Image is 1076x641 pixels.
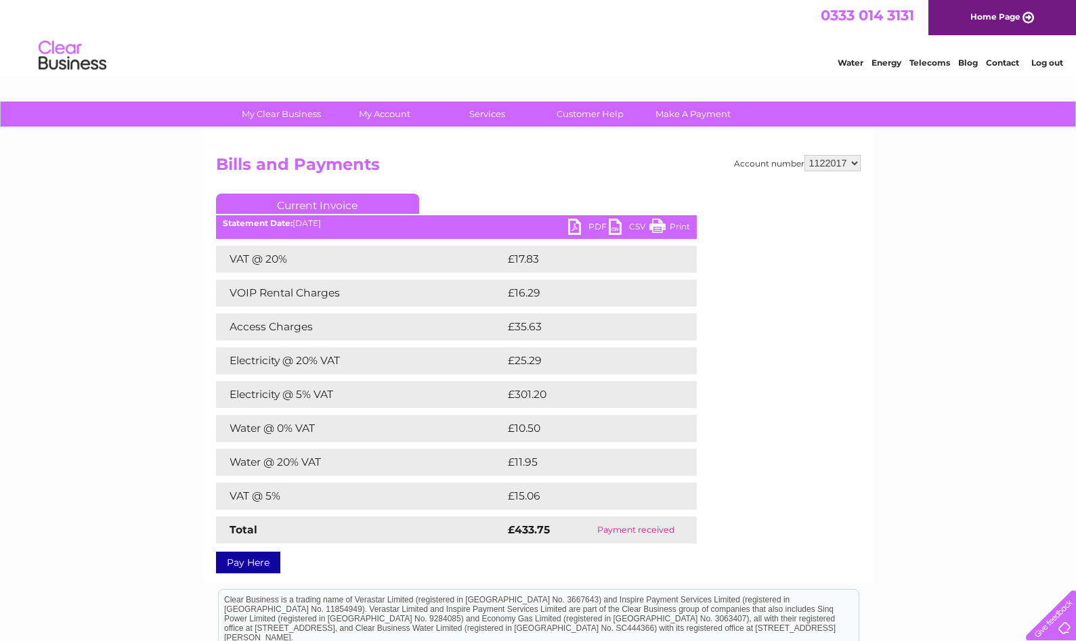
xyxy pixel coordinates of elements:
[871,58,901,68] a: Energy
[216,219,697,228] div: [DATE]
[504,381,672,408] td: £301.20
[216,313,504,340] td: Access Charges
[223,218,293,228] b: Statement Date:
[431,102,543,127] a: Services
[504,449,667,476] td: £11.95
[637,102,749,127] a: Make A Payment
[909,58,950,68] a: Telecoms
[838,58,863,68] a: Water
[986,58,1019,68] a: Contact
[504,280,668,307] td: £16.29
[216,483,504,510] td: VAT @ 5%
[216,280,504,307] td: VOIP Rental Charges
[216,552,280,573] a: Pay Here
[216,155,861,181] h2: Bills and Payments
[958,58,978,68] a: Blog
[821,7,914,24] a: 0333 014 3131
[225,102,337,127] a: My Clear Business
[504,347,669,374] td: £25.29
[575,516,697,544] td: Payment received
[328,102,440,127] a: My Account
[508,523,550,536] strong: £433.75
[734,155,861,171] div: Account number
[609,219,649,238] a: CSV
[216,194,419,214] a: Current Invoice
[649,219,690,238] a: Print
[504,483,668,510] td: £15.06
[534,102,646,127] a: Customer Help
[504,415,668,442] td: £10.50
[216,381,504,408] td: Electricity @ 5% VAT
[504,246,668,273] td: £17.83
[216,415,504,442] td: Water @ 0% VAT
[216,246,504,273] td: VAT @ 20%
[568,219,609,238] a: PDF
[38,35,107,76] img: logo.png
[1031,58,1063,68] a: Log out
[216,449,504,476] td: Water @ 20% VAT
[230,523,257,536] strong: Total
[504,313,669,340] td: £35.63
[219,7,859,66] div: Clear Business is a trading name of Verastar Limited (registered in [GEOGRAPHIC_DATA] No. 3667643...
[216,347,504,374] td: Electricity @ 20% VAT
